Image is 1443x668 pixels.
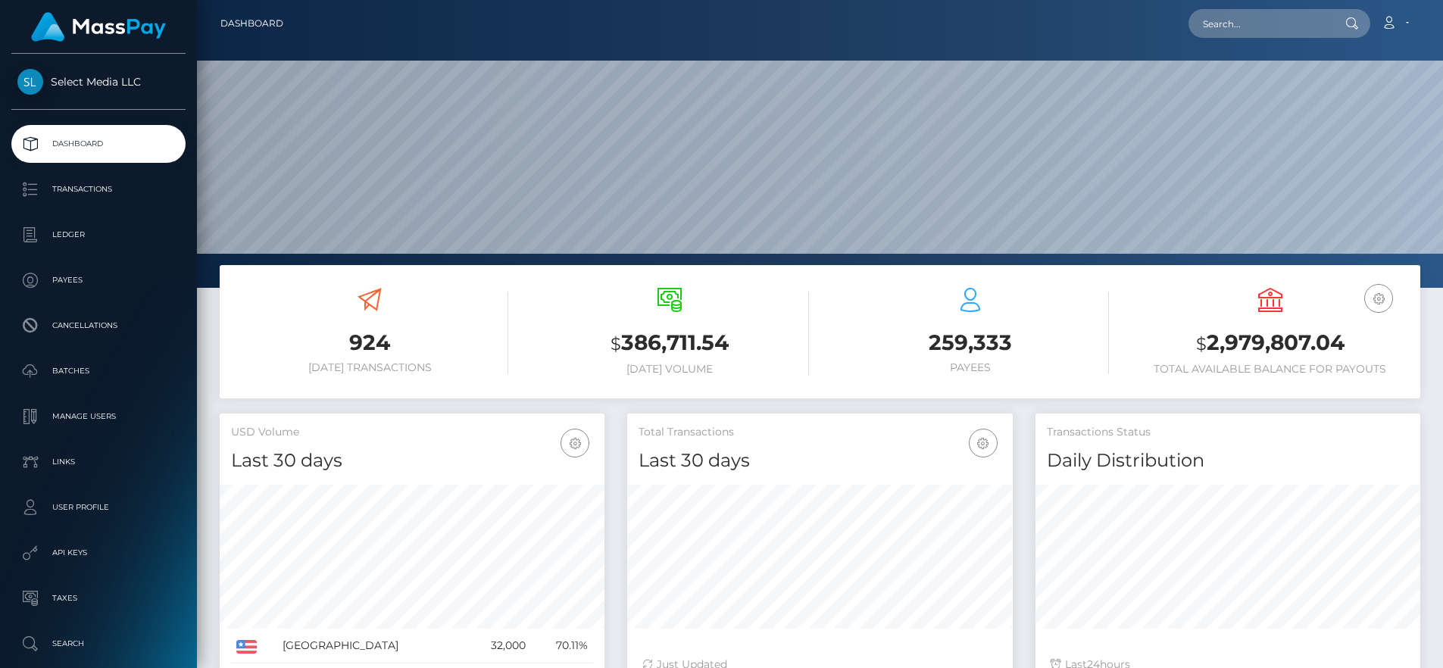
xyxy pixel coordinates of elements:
h6: Payees [832,361,1109,374]
td: 32,000 [464,629,531,663]
td: [GEOGRAPHIC_DATA] [277,629,464,663]
a: Batches [11,352,186,390]
a: Transactions [11,170,186,208]
img: MassPay Logo [31,12,166,42]
a: API Keys [11,534,186,572]
a: Dashboard [11,125,186,163]
p: Search [17,632,180,655]
h3: 386,711.54 [531,328,808,359]
h3: 924 [231,328,508,357]
h6: [DATE] Transactions [231,361,508,374]
p: Ledger [17,223,180,246]
p: Dashboard [17,133,180,155]
p: Cancellations [17,314,180,337]
p: User Profile [17,496,180,519]
a: Manage Users [11,398,186,435]
img: Select Media LLC [17,69,43,95]
h3: 2,979,807.04 [1132,328,1409,359]
h5: Total Transactions [639,425,1001,440]
p: Taxes [17,587,180,610]
input: Search... [1188,9,1331,38]
span: Select Media LLC [11,75,186,89]
h4: Last 30 days [639,448,1001,474]
h5: USD Volume [231,425,593,440]
p: Manage Users [17,405,180,428]
td: 70.11% [531,629,594,663]
p: Batches [17,360,180,382]
p: Links [17,451,180,473]
h3: 259,333 [832,328,1109,357]
a: Cancellations [11,307,186,345]
h5: Transactions Status [1047,425,1409,440]
h4: Daily Distribution [1047,448,1409,474]
img: US.png [236,640,257,654]
h6: Total Available Balance for Payouts [1132,363,1409,376]
small: $ [1196,333,1207,354]
a: Payees [11,261,186,299]
h4: Last 30 days [231,448,593,474]
a: Taxes [11,579,186,617]
a: Search [11,625,186,663]
a: User Profile [11,489,186,526]
a: Links [11,443,186,481]
p: Payees [17,269,180,292]
a: Dashboard [220,8,283,39]
h6: [DATE] Volume [531,363,808,376]
a: Ledger [11,216,186,254]
p: API Keys [17,542,180,564]
p: Transactions [17,178,180,201]
small: $ [611,333,621,354]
